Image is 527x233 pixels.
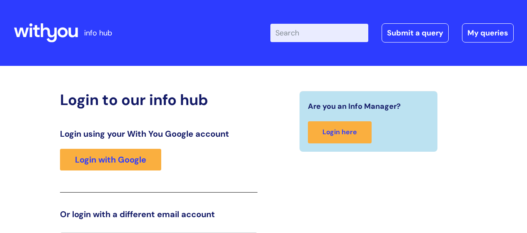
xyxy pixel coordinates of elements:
[60,129,257,139] h3: Login using your With You Google account
[60,91,257,109] h2: Login to our info hub
[60,149,161,170] a: Login with Google
[308,100,401,113] span: Are you an Info Manager?
[382,23,449,43] a: Submit a query
[308,121,372,143] a: Login here
[462,23,514,43] a: My queries
[84,26,112,40] p: info hub
[60,209,257,219] h3: Or login with a different email account
[270,24,368,42] input: Search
